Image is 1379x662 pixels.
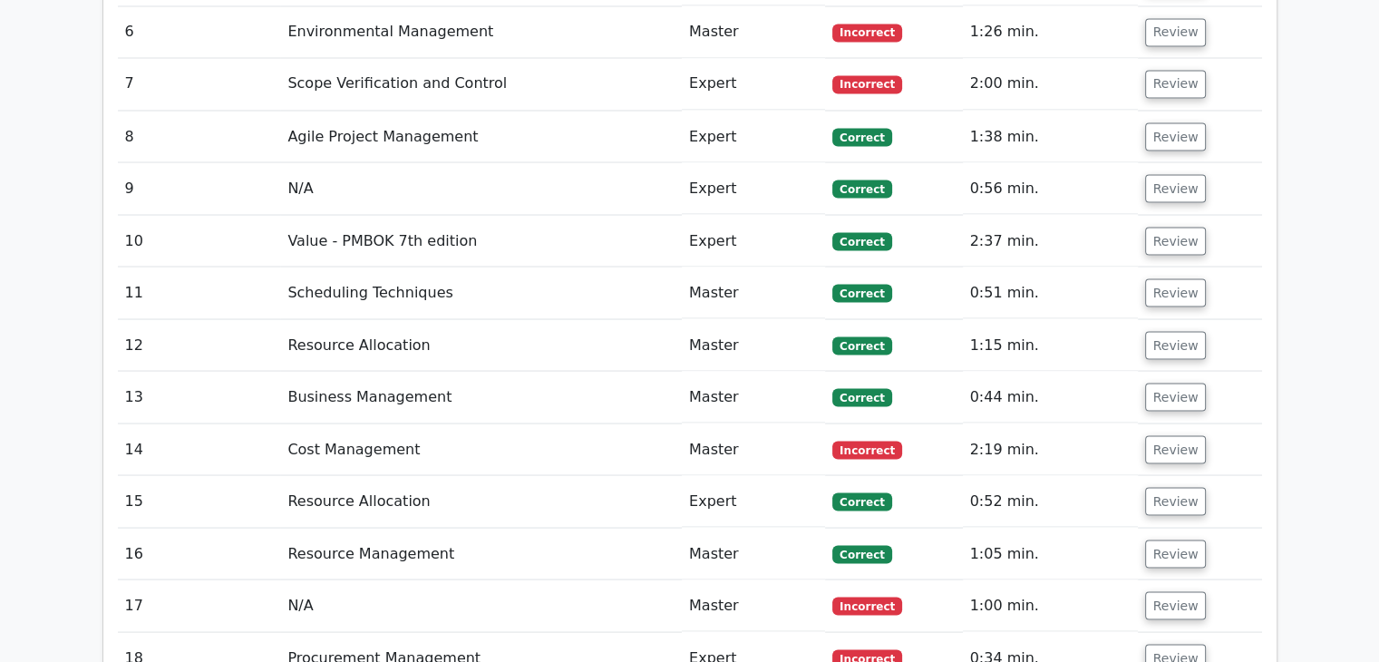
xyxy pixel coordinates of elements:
span: Correct [832,388,891,406]
td: Master [682,579,825,631]
td: 17 [118,579,281,631]
td: Expert [682,215,825,267]
td: 15 [118,475,281,527]
td: N/A [280,162,682,214]
td: 13 [118,371,281,423]
td: 2:00 min. [963,58,1138,110]
td: 6 [118,6,281,58]
td: Business Management [280,371,682,423]
td: 9 [118,162,281,214]
td: 0:56 min. [963,162,1138,214]
td: Environmental Management [280,6,682,58]
td: 1:00 min. [963,579,1138,631]
td: 2:37 min. [963,215,1138,267]
td: N/A [280,579,682,631]
span: Correct [832,492,891,511]
td: Cost Management [280,423,682,475]
button: Review [1145,174,1207,202]
td: 1:05 min. [963,528,1138,579]
button: Review [1145,383,1207,411]
span: Incorrect [832,75,902,93]
td: Master [682,319,825,371]
button: Review [1145,487,1207,515]
td: 8 [118,111,281,162]
td: 10 [118,215,281,267]
button: Review [1145,331,1207,359]
td: Value - PMBOK 7th edition [280,215,682,267]
button: Review [1145,18,1207,46]
span: Correct [832,545,891,563]
td: 14 [118,423,281,475]
button: Review [1145,540,1207,568]
td: Master [682,528,825,579]
td: Expert [682,162,825,214]
td: Agile Project Management [280,111,682,162]
td: 0:44 min. [963,371,1138,423]
td: 0:51 min. [963,267,1138,318]
td: Scheduling Techniques [280,267,682,318]
td: Resource Allocation [280,475,682,527]
button: Review [1145,591,1207,619]
span: Correct [832,336,891,355]
button: Review [1145,435,1207,463]
td: 11 [118,267,281,318]
td: 12 [118,319,281,371]
td: Resource Management [280,528,682,579]
td: Master [682,423,825,475]
span: Incorrect [832,597,902,615]
td: Master [682,371,825,423]
span: Correct [832,284,891,302]
button: Review [1145,70,1207,98]
td: Master [682,267,825,318]
td: Expert [682,475,825,527]
button: Review [1145,227,1207,255]
button: Review [1145,278,1207,307]
td: 1:15 min. [963,319,1138,371]
td: Expert [682,58,825,110]
span: Correct [832,128,891,146]
td: Scope Verification and Control [280,58,682,110]
button: Review [1145,122,1207,151]
td: 16 [118,528,281,579]
td: Resource Allocation [280,319,682,371]
span: Correct [832,232,891,250]
span: Incorrect [832,24,902,42]
td: 1:26 min. [963,6,1138,58]
td: 2:19 min. [963,423,1138,475]
td: 7 [118,58,281,110]
span: Correct [832,180,891,198]
td: 0:52 min. [963,475,1138,527]
td: 1:38 min. [963,111,1138,162]
td: Expert [682,111,825,162]
td: Master [682,6,825,58]
span: Incorrect [832,441,902,459]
